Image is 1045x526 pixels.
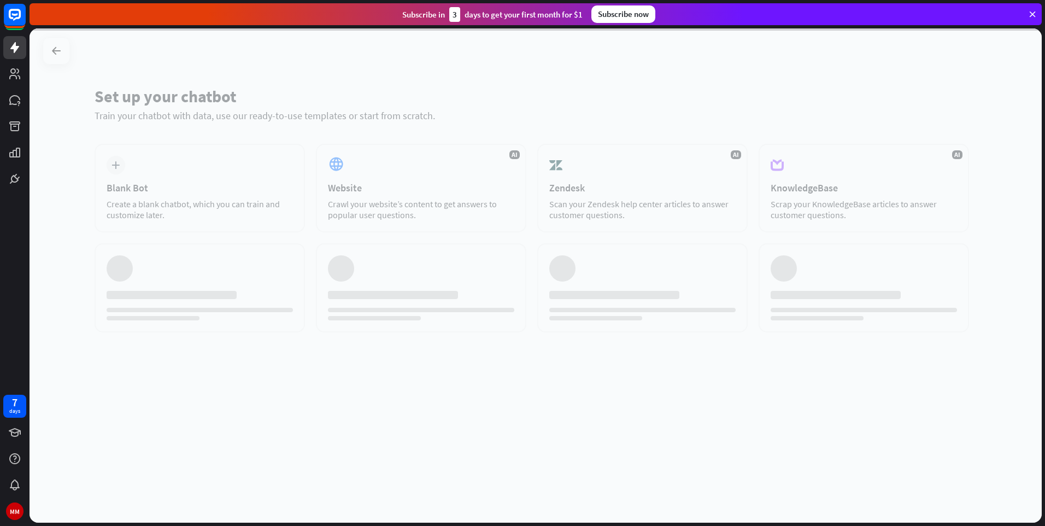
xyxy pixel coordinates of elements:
[6,502,24,520] div: MM
[449,7,460,22] div: 3
[9,407,20,415] div: days
[402,7,583,22] div: Subscribe in days to get your first month for $1
[3,395,26,418] a: 7 days
[591,5,655,23] div: Subscribe now
[12,398,17,407] div: 7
